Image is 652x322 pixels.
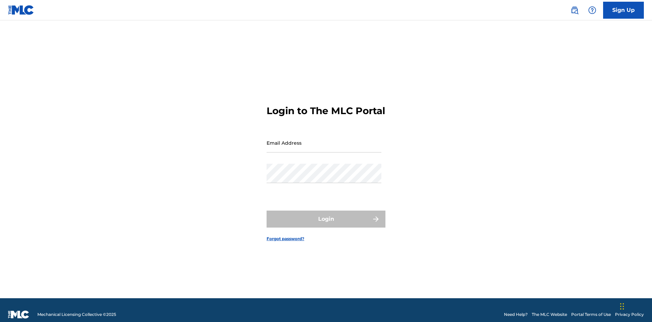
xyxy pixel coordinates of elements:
img: help [588,6,596,14]
a: Privacy Policy [615,311,644,318]
div: Drag [620,296,624,317]
img: search [570,6,579,14]
a: Sign Up [603,2,644,19]
iframe: Chat Widget [618,289,652,322]
a: Portal Terms of Use [571,311,611,318]
a: Need Help? [504,311,528,318]
span: Mechanical Licensing Collective © 2025 [37,311,116,318]
div: Help [585,3,599,17]
img: logo [8,310,29,319]
a: The MLC Website [532,311,567,318]
img: MLC Logo [8,5,34,15]
h3: Login to The MLC Portal [267,105,385,117]
a: Public Search [568,3,581,17]
a: Forgot password? [267,236,304,242]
